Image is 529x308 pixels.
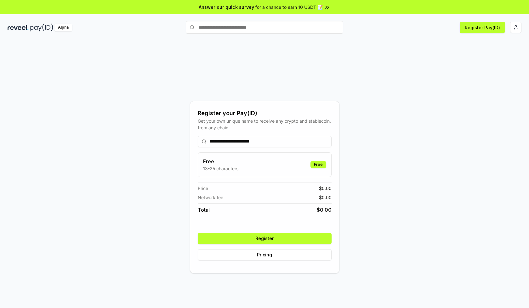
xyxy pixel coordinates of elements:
span: $ 0.00 [319,185,332,192]
img: reveel_dark [8,24,29,31]
span: Answer our quick survey [199,4,254,10]
span: $ 0.00 [317,206,332,214]
span: Total [198,206,210,214]
div: Free [310,161,326,168]
span: Price [198,185,208,192]
img: pay_id [30,24,53,31]
div: Register your Pay(ID) [198,109,332,118]
button: Register Pay(ID) [460,22,505,33]
div: Alpha [54,24,72,31]
h3: Free [203,158,238,165]
button: Pricing [198,249,332,260]
span: $ 0.00 [319,194,332,201]
button: Register [198,233,332,244]
span: Network fee [198,194,223,201]
div: Get your own unique name to receive any crypto and stablecoin, from any chain [198,118,332,131]
span: for a chance to earn 10 USDT 📝 [255,4,323,10]
p: 13-25 characters [203,165,238,172]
